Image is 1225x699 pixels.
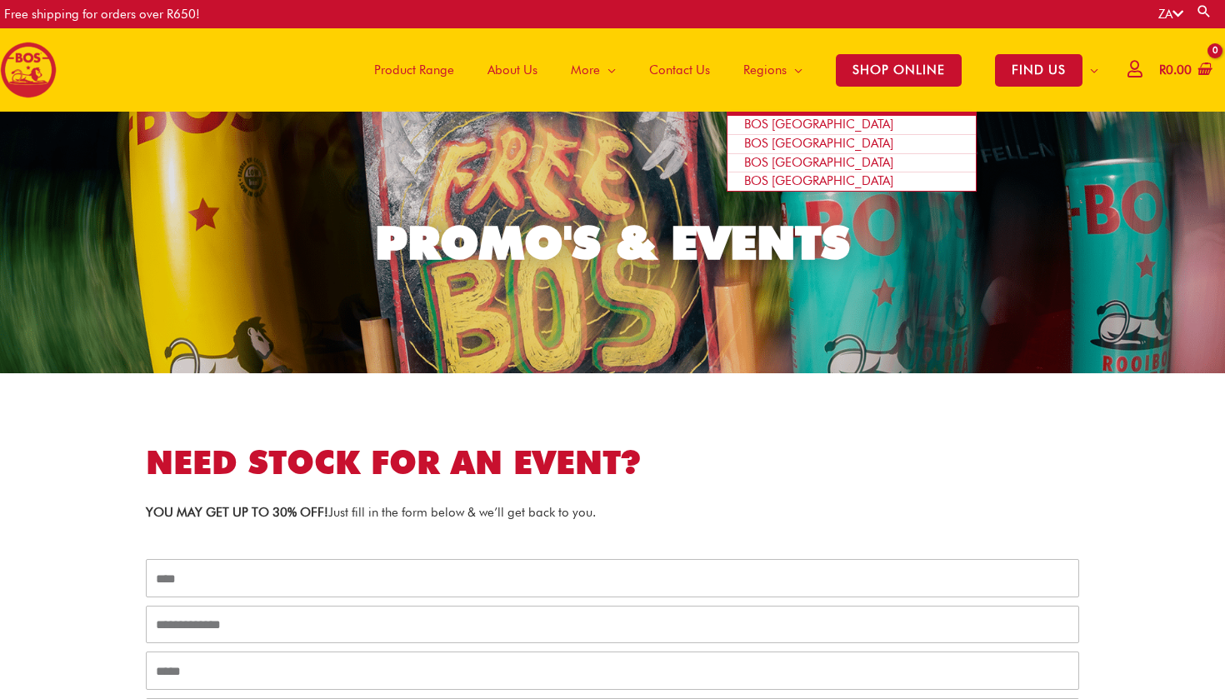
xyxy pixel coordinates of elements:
a: Contact Us [632,28,727,112]
div: PROMO'S & EVENTS [375,220,850,266]
span: BOS [GEOGRAPHIC_DATA] [744,173,893,188]
h1: NEED STOCK FOR AN EVENT? [146,440,1079,486]
a: BOS [GEOGRAPHIC_DATA] [727,116,976,135]
span: Contact Us [649,45,710,95]
span: About Us [487,45,537,95]
span: SHOP ONLINE [836,54,962,87]
a: ZA [1158,7,1183,22]
a: BOS [GEOGRAPHIC_DATA] [727,154,976,173]
a: Search button [1196,3,1212,19]
a: Product Range [357,28,471,112]
a: About Us [471,28,554,112]
p: Just fill in the form below & we’ll get back to you. [146,502,1079,523]
strong: YOU MAY GET UP TO 30% OFF! [146,505,328,520]
a: View Shopping Cart, empty [1156,52,1212,89]
a: SHOP ONLINE [819,28,978,112]
span: BOS [GEOGRAPHIC_DATA] [744,136,893,151]
bdi: 0.00 [1159,62,1192,77]
a: Regions [727,28,819,112]
span: FIND US [995,54,1082,87]
span: Product Range [374,45,454,95]
span: BOS [GEOGRAPHIC_DATA] [744,117,893,132]
span: BOS [GEOGRAPHIC_DATA] [744,155,893,170]
a: BOS [GEOGRAPHIC_DATA] [727,172,976,191]
nav: Site Navigation [345,28,1115,112]
a: More [554,28,632,112]
span: R [1159,62,1166,77]
a: BOS [GEOGRAPHIC_DATA] [727,135,976,154]
span: More [571,45,600,95]
span: Regions [743,45,787,95]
